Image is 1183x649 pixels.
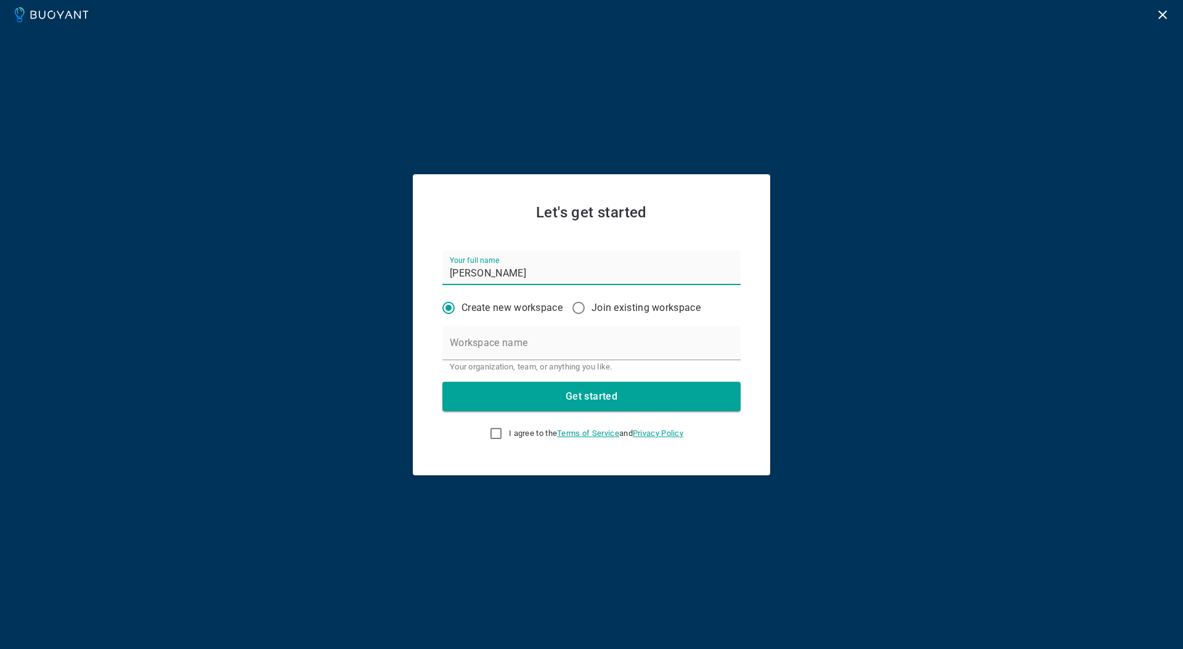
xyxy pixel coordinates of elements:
button: Get started [442,382,741,411]
p: Join existing workspace [591,302,701,314]
label: Your full name [450,255,499,265]
p: Create new workspace [461,302,563,314]
span: I agree to the and [509,429,683,438]
button: Logout [1152,4,1173,25]
a: Logout [1152,8,1173,20]
h4: Get started [566,390,617,403]
p: Your organization, team, or anything you like. [450,362,733,372]
a: Privacy Policy [633,429,683,438]
h2: Let's get started [442,204,741,221]
a: Terms of Service [557,429,619,438]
